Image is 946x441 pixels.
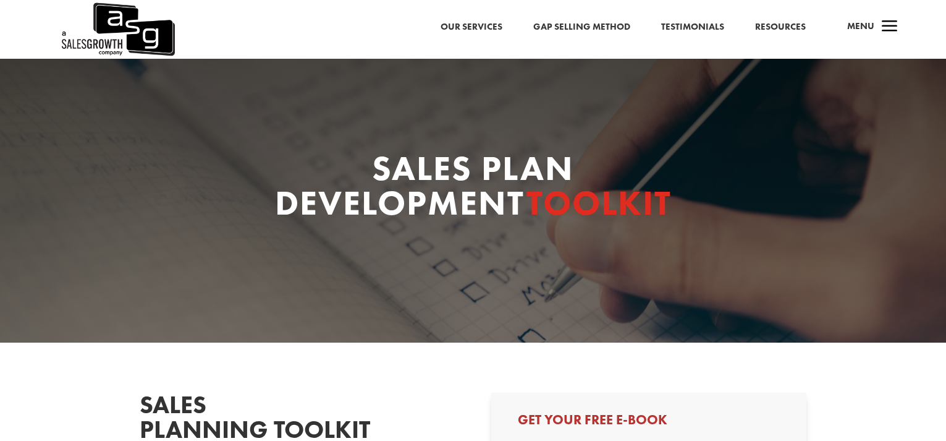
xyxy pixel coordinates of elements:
[661,19,724,35] a: Testimonials
[239,151,708,226] h1: Sales Plan Development
[755,19,806,35] a: Resources
[847,20,874,32] span: Menu
[877,15,902,40] span: a
[533,19,630,35] a: Gap Selling Method
[441,19,502,35] a: Our Services
[526,181,672,225] span: Toolkit
[518,413,780,433] h3: Get Your Free E-book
